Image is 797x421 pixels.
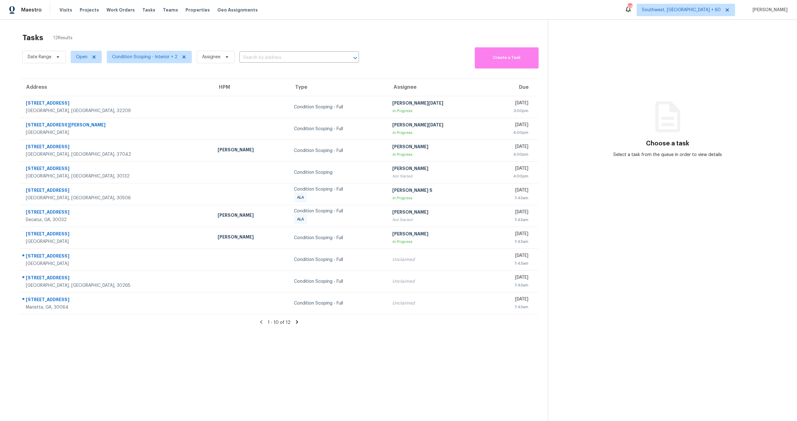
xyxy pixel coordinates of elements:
[294,235,382,241] div: Condition Scoping - Full
[493,173,528,179] div: 4:00pm
[493,108,528,114] div: 3:00pm
[26,130,208,136] div: [GEOGRAPHIC_DATA]
[28,54,51,60] span: Date Range
[294,126,382,132] div: Condition Scoping - Full
[217,7,258,13] span: Geo Assignments
[26,217,208,223] div: Decatur, GA, 30032
[26,296,208,304] div: [STREET_ADDRESS]
[268,320,290,325] span: 1 - 10 of 12
[493,296,528,304] div: [DATE]
[186,7,210,13] span: Properties
[20,79,213,96] th: Address
[642,7,721,13] span: Southwest, [GEOGRAPHIC_DATA] + 60
[26,304,208,310] div: Marietta, GA, 30064
[26,173,208,179] div: [GEOGRAPHIC_DATA], [GEOGRAPHIC_DATA], 30132
[608,152,728,158] div: Select a task from the queue in order to view details
[26,231,208,239] div: [STREET_ADDRESS]
[218,234,284,242] div: [PERSON_NAME]
[218,147,284,154] div: [PERSON_NAME]
[59,7,72,13] span: Visits
[493,239,528,245] div: 7:43am
[112,54,177,60] span: Condition Scoping - Interior + 2
[26,195,208,201] div: [GEOGRAPHIC_DATA], [GEOGRAPHIC_DATA], 30506
[392,144,483,151] div: [PERSON_NAME]
[392,173,483,179] div: Not Started
[488,79,538,96] th: Due
[294,104,382,110] div: Condition Scoping - Full
[392,300,483,306] div: Unclaimed
[493,282,528,288] div: 7:43am
[475,47,539,69] button: Create a Task
[392,257,483,263] div: Unclaimed
[392,165,483,173] div: [PERSON_NAME]
[387,79,488,96] th: Assignee
[493,151,528,158] div: 4:00pm
[26,253,208,261] div: [STREET_ADDRESS]
[392,209,483,217] div: [PERSON_NAME]
[26,165,208,173] div: [STREET_ADDRESS]
[392,231,483,239] div: [PERSON_NAME]
[493,253,528,260] div: [DATE]
[493,165,528,173] div: [DATE]
[53,35,73,41] span: 12 Results
[392,151,483,158] div: In Progress
[26,108,208,114] div: [GEOGRAPHIC_DATA], [GEOGRAPHIC_DATA], 32209
[493,122,528,130] div: [DATE]
[26,239,208,245] div: [GEOGRAPHIC_DATA]
[294,169,382,176] div: Condition Scoping
[392,187,483,195] div: [PERSON_NAME] S
[493,130,528,136] div: 4:00pm
[392,195,483,201] div: In Progress
[26,151,208,158] div: [GEOGRAPHIC_DATA], [GEOGRAPHIC_DATA], 37042
[392,108,483,114] div: In Progress
[297,216,306,222] span: ALA
[493,217,528,223] div: 7:43am
[493,231,528,239] div: [DATE]
[294,257,382,263] div: Condition Scoping - Full
[392,122,483,130] div: [PERSON_NAME][DATE]
[493,260,528,267] div: 7:43am
[628,4,632,10] div: 688
[213,79,289,96] th: HPM
[26,261,208,267] div: [GEOGRAPHIC_DATA]
[294,278,382,285] div: Condition Scoping - Full
[26,100,208,108] div: [STREET_ADDRESS]
[21,7,42,13] span: Maestro
[26,187,208,195] div: [STREET_ADDRESS]
[26,144,208,151] div: [STREET_ADDRESS]
[392,217,483,223] div: Not Started
[493,209,528,217] div: [DATE]
[142,8,155,12] span: Tasks
[239,53,342,63] input: Search by address
[26,209,208,217] div: [STREET_ADDRESS]
[26,282,208,289] div: [GEOGRAPHIC_DATA], [GEOGRAPHIC_DATA], 30265
[750,7,788,13] span: [PERSON_NAME]
[294,148,382,154] div: Condition Scoping - Full
[294,186,382,192] div: Condition Scoping - Full
[493,274,528,282] div: [DATE]
[297,194,306,201] span: ALA
[26,275,208,282] div: [STREET_ADDRESS]
[351,54,360,62] button: Open
[76,54,87,60] span: Open
[80,7,99,13] span: Projects
[22,35,43,41] h2: Tasks
[202,54,220,60] span: Assignee
[106,7,135,13] span: Work Orders
[493,187,528,195] div: [DATE]
[392,239,483,245] div: In Progress
[26,122,208,130] div: [STREET_ADDRESS][PERSON_NAME]
[493,144,528,151] div: [DATE]
[646,140,689,147] h3: Choose a task
[289,79,387,96] th: Type
[163,7,178,13] span: Teams
[218,212,284,220] div: [PERSON_NAME]
[294,300,382,306] div: Condition Scoping - Full
[493,304,528,310] div: 7:43am
[493,100,528,108] div: [DATE]
[392,100,483,108] div: [PERSON_NAME][DATE]
[478,54,535,61] span: Create a Task
[294,208,382,214] div: Condition Scoping - Full
[392,278,483,285] div: Unclaimed
[392,130,483,136] div: In Progress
